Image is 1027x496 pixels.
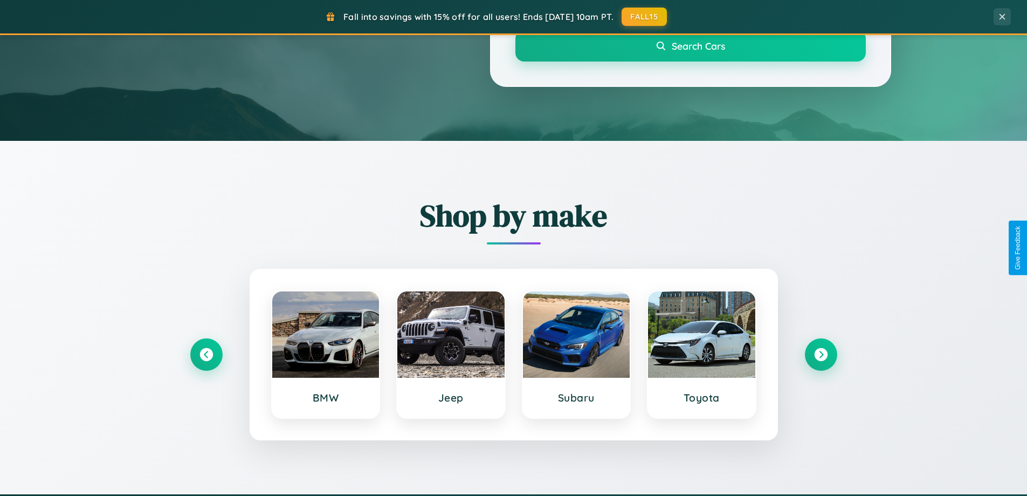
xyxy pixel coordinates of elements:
h2: Shop by make [190,195,837,236]
span: Search Cars [672,40,725,52]
h3: BMW [283,391,369,404]
h3: Toyota [659,391,745,404]
h3: Jeep [408,391,494,404]
h3: Subaru [534,391,619,404]
button: Search Cars [515,30,866,62]
div: Give Feedback [1014,226,1022,270]
span: Fall into savings with 15% off for all users! Ends [DATE] 10am PT. [343,11,614,22]
button: FALL15 [622,8,667,26]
